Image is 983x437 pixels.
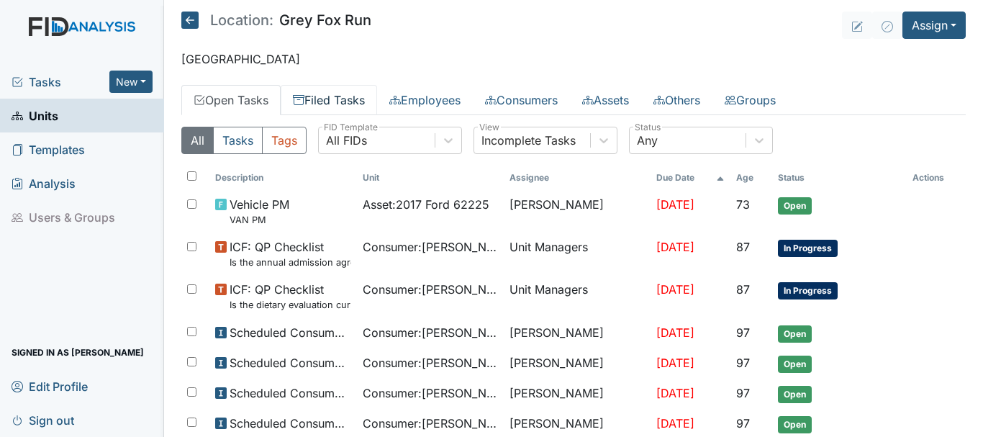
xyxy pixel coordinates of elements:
span: ICF: QP Checklist Is the annual admission agreement current? (document the date in the comment se... [230,238,350,269]
a: Filed Tasks [281,85,377,115]
span: [DATE] [656,197,694,212]
th: Assignee [504,166,651,190]
span: Consumer : [PERSON_NAME] [363,324,498,341]
span: 97 [736,416,750,431]
a: Assets [570,85,641,115]
button: New [109,71,153,93]
td: [PERSON_NAME] [504,190,651,233]
a: Groups [712,85,788,115]
div: Any [637,132,658,149]
span: 87 [736,240,750,254]
th: Toggle SortBy [651,166,730,190]
p: [GEOGRAPHIC_DATA] [181,50,966,68]
th: Actions [907,166,966,190]
input: Toggle All Rows Selected [187,171,196,181]
span: Scheduled Consumer Chart Review [230,324,350,341]
span: 97 [736,325,750,340]
td: Unit Managers [504,275,651,317]
span: 97 [736,386,750,400]
span: Consumer : [PERSON_NAME] [363,415,498,432]
span: [DATE] [656,240,694,254]
span: Open [778,197,812,215]
th: Toggle SortBy [772,166,907,190]
a: Others [641,85,712,115]
span: Consumer : [PERSON_NAME] [363,384,498,402]
span: 73 [736,197,750,212]
span: Location: [210,13,273,27]
td: [PERSON_NAME] [504,379,651,409]
th: Toggle SortBy [357,166,504,190]
span: Consumer : [PERSON_NAME] [363,354,498,371]
span: [DATE] [656,386,694,400]
small: Is the annual admission agreement current? (document the date in the comment section) [230,256,350,269]
th: Toggle SortBy [209,166,356,190]
small: Is the dietary evaluation current? (document the date in the comment section) [230,298,350,312]
span: Scheduled Consumer Chart Review [230,384,350,402]
span: Consumer : [PERSON_NAME] [363,238,498,256]
span: Scheduled Consumer Chart Review [230,354,350,371]
span: Units [12,104,58,127]
small: VAN PM [230,213,289,227]
td: Unit Managers [504,233,651,275]
th: Toggle SortBy [730,166,773,190]
span: Open [778,386,812,403]
div: Type filter [181,127,307,154]
a: Tasks [12,73,109,91]
button: All [181,127,214,154]
span: Vehicle PM VAN PM [230,196,289,227]
span: 87 [736,282,750,297]
span: Asset : 2017 Ford 62225 [363,196,489,213]
span: Sign out [12,409,74,431]
div: All FIDs [326,132,367,149]
span: [DATE] [656,282,694,297]
button: Tags [262,127,307,154]
span: [DATE] [656,356,694,370]
span: Open [778,325,812,343]
button: Tasks [213,127,263,154]
a: Consumers [473,85,570,115]
span: Scheduled Consumer Chart Review [230,415,350,432]
span: [DATE] [656,416,694,431]
span: Signed in as [PERSON_NAME] [12,341,144,364]
span: ICF: QP Checklist Is the dietary evaluation current? (document the date in the comment section) [230,281,350,312]
span: Open [778,356,812,373]
td: [PERSON_NAME] [504,318,651,348]
td: [PERSON_NAME] [504,348,651,379]
div: Incomplete Tasks [481,132,576,149]
span: [DATE] [656,325,694,340]
span: Analysis [12,172,76,194]
span: In Progress [778,282,838,299]
h5: Grey Fox Run [181,12,371,29]
span: In Progress [778,240,838,257]
span: 97 [736,356,750,370]
a: Employees [377,85,473,115]
button: Assign [902,12,966,39]
span: Consumer : [PERSON_NAME] [363,281,498,298]
span: Edit Profile [12,375,88,397]
span: Templates [12,138,85,161]
a: Open Tasks [181,85,281,115]
span: Open [778,416,812,433]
